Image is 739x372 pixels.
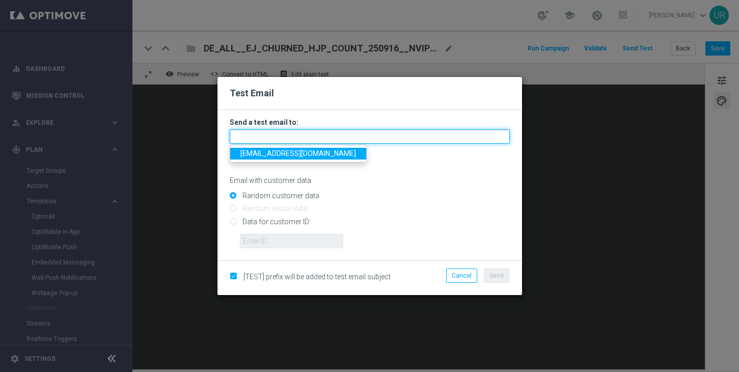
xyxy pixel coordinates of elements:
button: Cancel [446,269,477,283]
span: Send [489,272,504,279]
h2: Test Email [230,87,510,99]
span: [EMAIL_ADDRESS][DOMAIN_NAME] [240,149,356,157]
button: Send [484,269,509,283]
p: Email with customer data [230,176,510,185]
a: [EMAIL_ADDRESS][DOMAIN_NAME] [230,148,366,160]
h3: Send a test email to: [230,118,510,127]
span: [TEST] prefix will be added to test email subject [243,273,391,281]
label: Random customer data [240,191,319,200]
input: Enter ID [240,234,343,248]
p: Separate multiple addresses with commas [230,146,510,155]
